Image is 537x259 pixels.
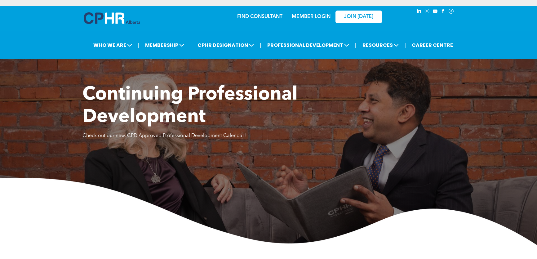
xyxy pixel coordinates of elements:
a: JOIN [DATE] [335,11,382,23]
span: Check out our new, CPD Approved Professional Development Calendar! [82,133,246,138]
li: | [405,39,406,51]
li: | [190,39,192,51]
a: MEMBER LOGIN [292,14,331,19]
span: MEMBERSHIP [143,39,186,51]
li: | [138,39,140,51]
span: Continuing Professional Development [82,86,298,127]
img: A blue and white logo for cp alberta [84,12,140,24]
a: linkedin [415,8,422,16]
a: youtube [432,8,438,16]
a: FIND CONSULTANT [237,14,282,19]
a: facebook [440,8,446,16]
li: | [355,39,357,51]
span: RESOURCES [361,39,401,51]
span: CPHR DESIGNATION [196,39,256,51]
a: CAREER CENTRE [410,39,455,51]
a: Social network [448,8,455,16]
span: JOIN [DATE] [344,14,373,20]
a: instagram [424,8,430,16]
span: PROFESSIONAL DEVELOPMENT [265,39,351,51]
li: | [260,39,261,51]
span: WHO WE ARE [91,39,134,51]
